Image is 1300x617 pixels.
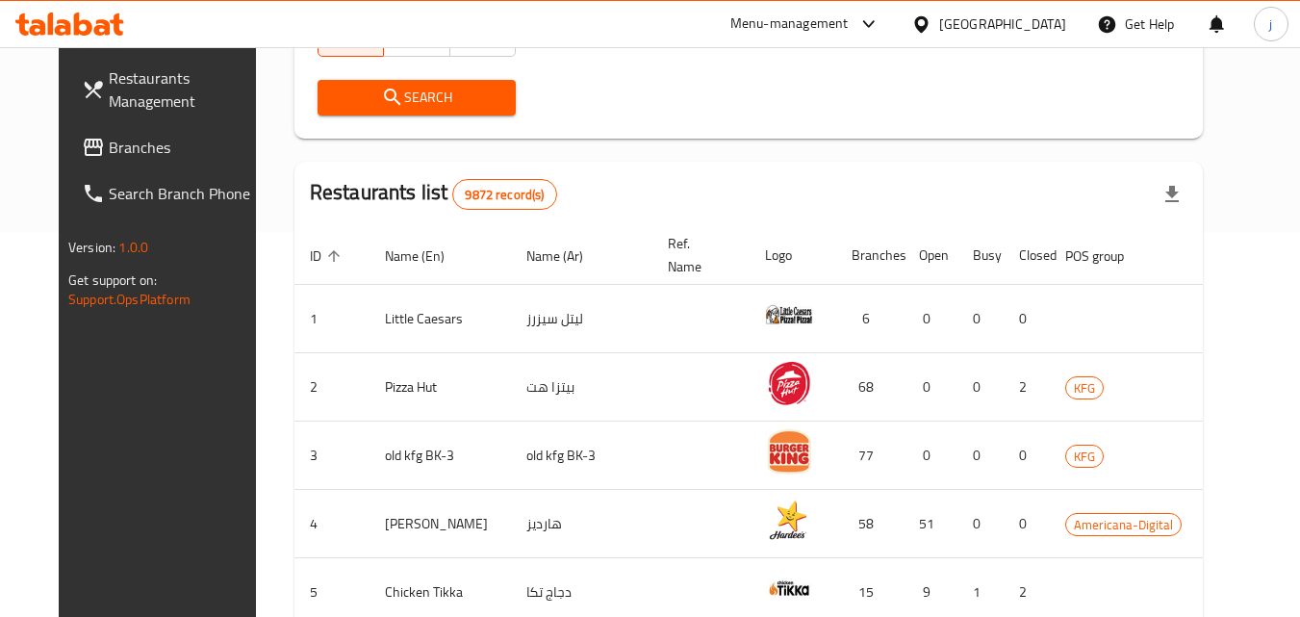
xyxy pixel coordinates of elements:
td: 51 [904,490,957,558]
th: Busy [957,226,1004,285]
td: ليتل سيزرز [511,285,652,353]
span: j [1269,13,1272,35]
td: 1 [294,285,370,353]
span: POS group [1065,244,1149,268]
td: old kfg BK-3 [370,422,511,490]
td: 68 [836,353,904,422]
span: Name (Ar) [526,244,608,268]
a: Branches [66,124,276,170]
th: Closed [1004,226,1050,285]
button: Search [318,80,516,116]
span: Get support on: [68,268,157,293]
img: old kfg BK-3 [765,427,813,476]
a: Restaurants Management [66,55,276,124]
span: Name (En) [385,244,470,268]
span: Version: [68,235,115,260]
a: Search Branch Phone [66,170,276,217]
td: 0 [1004,490,1050,558]
div: Total records count [452,179,556,210]
span: KFG [1066,446,1103,468]
th: Branches [836,226,904,285]
img: Pizza Hut [765,359,813,407]
span: 1.0.0 [118,235,148,260]
span: Ref. Name [668,232,726,278]
span: Search [333,86,500,110]
img: Chicken Tikka [765,564,813,612]
td: بيتزا هت [511,353,652,422]
td: 77 [836,422,904,490]
td: 0 [904,422,957,490]
td: 4 [294,490,370,558]
td: 0 [904,353,957,422]
a: Support.OpsPlatform [68,287,191,312]
td: Pizza Hut [370,353,511,422]
td: 3 [294,422,370,490]
span: Americana-Digital [1066,514,1181,536]
td: 0 [904,285,957,353]
h2: Restaurants list [310,178,557,210]
td: 0 [957,422,1004,490]
div: [GEOGRAPHIC_DATA] [939,13,1066,35]
td: Little Caesars [370,285,511,353]
td: old kfg BK-3 [511,422,652,490]
span: All [326,24,376,52]
img: Little Caesars [765,291,813,339]
td: 0 [957,353,1004,422]
td: 6 [836,285,904,353]
td: 2 [294,353,370,422]
span: Yes [392,24,442,52]
span: Branches [109,136,261,159]
span: KFG [1066,377,1103,399]
span: Restaurants Management [109,66,261,113]
td: 58 [836,490,904,558]
span: ID [310,244,346,268]
td: 2 [1004,353,1050,422]
td: 0 [957,490,1004,558]
img: Hardee's [765,496,813,544]
span: No [458,24,508,52]
div: Menu-management [730,13,849,36]
th: Logo [750,226,836,285]
span: 9872 record(s) [453,186,555,204]
td: 0 [957,285,1004,353]
td: 0 [1004,422,1050,490]
td: 0 [1004,285,1050,353]
span: Search Branch Phone [109,182,261,205]
td: هارديز [511,490,652,558]
div: Export file [1149,171,1195,218]
td: [PERSON_NAME] [370,490,511,558]
th: Open [904,226,957,285]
